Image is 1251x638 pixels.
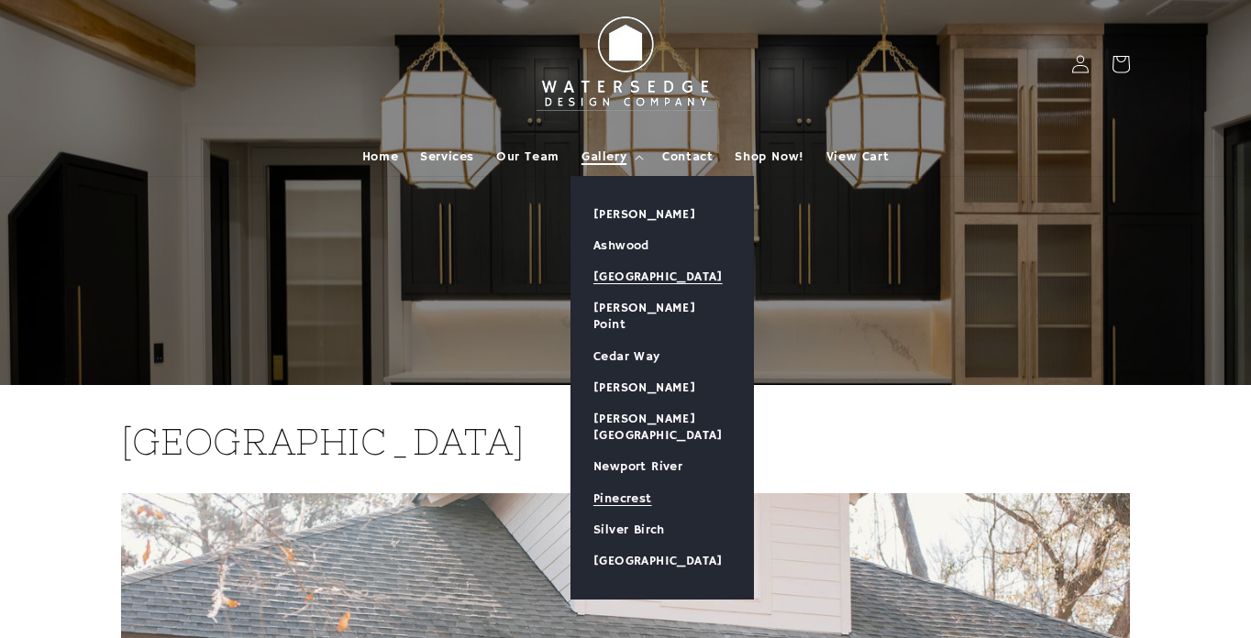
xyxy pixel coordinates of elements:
[581,148,626,165] span: Gallery
[121,418,1130,466] h2: [GEOGRAPHIC_DATA]
[571,292,753,340] a: [PERSON_NAME] Point
[571,451,753,482] a: Newport River
[662,148,713,165] span: Contact
[571,230,753,261] a: Ashwood
[735,148,803,165] span: Shop Now!
[571,372,753,403] a: [PERSON_NAME]
[571,545,753,577] a: [GEOGRAPHIC_DATA]
[571,514,753,545] a: Silver Birch
[571,199,753,230] a: [PERSON_NAME]
[571,403,753,451] a: [PERSON_NAME][GEOGRAPHIC_DATA]
[525,7,726,121] img: Watersedge Design Co
[420,148,474,165] span: Services
[815,137,900,176] a: View Cart
[362,148,398,165] span: Home
[724,137,814,176] a: Shop Now!
[485,137,570,176] a: Our Team
[571,261,753,292] a: [GEOGRAPHIC_DATA]
[571,341,753,372] a: Cedar Way
[351,137,409,176] a: Home
[651,137,724,176] a: Contact
[571,483,753,514] a: Pinecrest
[826,148,889,165] span: View Cart
[496,148,559,165] span: Our Team
[409,137,485,176] a: Services
[570,137,651,176] summary: Gallery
